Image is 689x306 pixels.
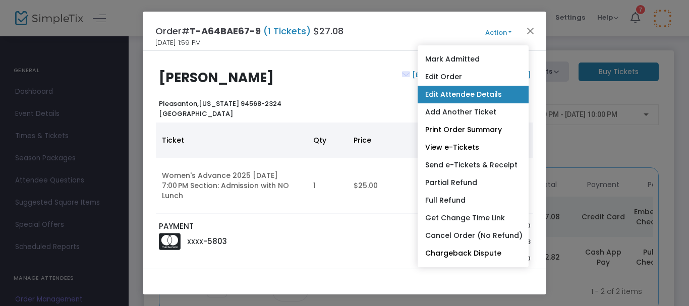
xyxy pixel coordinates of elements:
span: XXXX [187,237,203,246]
h4: Order# $27.08 [155,24,343,38]
a: Send e-Tickets & Receipt [418,156,529,174]
b: [US_STATE] 94568-2324 [GEOGRAPHIC_DATA] [159,99,281,118]
button: Action [468,27,529,38]
span: Pleasanton, [159,99,199,108]
th: Ticket [156,123,307,158]
th: Price [348,123,443,158]
th: Qty [307,123,348,158]
p: PAYMENT [159,221,340,232]
td: 1 [307,158,348,214]
a: Chargeback Dispute [418,244,529,262]
span: [DATE] 1:59 PM [155,38,201,48]
a: View e-Tickets [418,139,529,156]
div: Data table [156,123,533,214]
p: Tax Total [397,254,483,264]
a: Mark Admitted [418,50,529,68]
p: Sub total [397,221,483,231]
p: Service Fee Total [397,237,483,247]
a: Edit Attendee Details [418,86,529,103]
a: Partial Refund [418,174,529,192]
a: Add Another Ticket [418,103,529,121]
b: [PERSON_NAME] [159,69,274,87]
td: $25.00 [348,158,443,214]
button: Close [524,24,537,37]
a: Get Change Time Link [418,209,529,227]
span: (1 Tickets) [261,25,313,37]
a: Cancel Order (No Refund) [418,227,529,244]
span: -5803 [203,236,227,247]
span: T-A64BAE67-9 [190,25,261,37]
a: Print Order Summary [418,121,529,139]
a: Full Refund [418,192,529,209]
td: Women's Advance 2025 [DATE] 7:00 PM Section: Admission with NO Lunch [156,158,307,214]
a: Edit Order [418,68,529,86]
